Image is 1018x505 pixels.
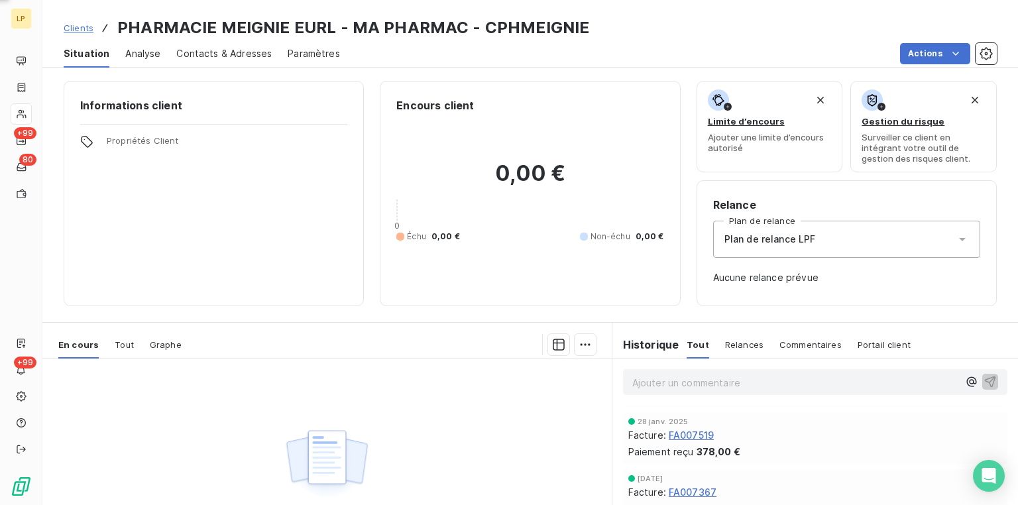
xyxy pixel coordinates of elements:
a: Clients [64,21,93,34]
span: Graphe [150,339,182,350]
button: Actions [900,43,970,64]
span: +99 [14,127,36,139]
h6: Encours client [396,97,474,113]
span: FA007367 [669,485,716,499]
span: Clients [64,23,93,33]
div: Open Intercom Messenger [973,460,1005,492]
span: Paramètres [288,47,340,60]
span: Tout [115,339,134,350]
span: En cours [58,339,99,350]
span: Échu [407,231,426,243]
img: Logo LeanPay [11,476,32,497]
span: 0,00 € [636,231,664,243]
button: Limite d’encoursAjouter une limite d’encours autorisé [697,81,843,172]
h6: Historique [612,337,679,353]
span: 378,00 € [697,445,740,459]
span: Commentaires [779,339,842,350]
span: Ajouter une limite d’encours autorisé [708,132,832,153]
img: Empty state [284,423,369,505]
span: Gestion du risque [862,116,944,127]
span: Tout [687,339,709,350]
span: Paiement reçu [628,445,694,459]
span: Surveiller ce client en intégrant votre outil de gestion des risques client. [862,132,986,164]
span: Situation [64,47,109,60]
h3: PHARMACIE MEIGNIE EURL - MA PHARMAC - CPHMEIGNIE [117,16,589,40]
span: 28 janv. 2025 [638,418,689,425]
span: Contacts & Adresses [176,47,272,60]
span: Relances [725,339,763,350]
span: 0,00 € [431,231,460,243]
span: Non-échu [591,231,630,243]
div: LP [11,8,32,29]
h6: Informations client [80,97,347,113]
button: Gestion du risqueSurveiller ce client en intégrant votre outil de gestion des risques client. [850,81,997,172]
h6: Relance [713,197,980,213]
span: Facture : [628,485,666,499]
span: Analyse [125,47,160,60]
span: 80 [19,154,36,166]
a: 80 [11,156,31,178]
span: Propriétés Client [107,135,347,154]
span: Portail client [858,339,911,350]
span: Facture : [628,428,666,442]
span: FA007519 [669,428,714,442]
span: 0 [394,220,400,231]
span: Limite d’encours [708,116,785,127]
a: +99 [11,130,31,151]
span: Aucune relance prévue [713,271,980,284]
span: +99 [14,357,36,368]
h2: 0,00 € [396,160,663,200]
span: [DATE] [638,475,663,482]
span: Plan de relance LPF [724,233,816,246]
